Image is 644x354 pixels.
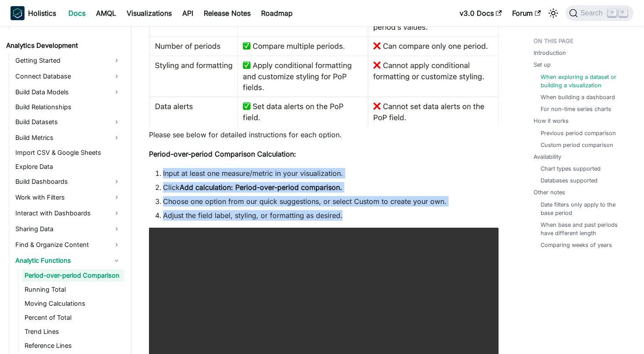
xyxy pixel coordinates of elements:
a: Comparing weeks of years [541,241,612,249]
strong: Add calculation: Period-over-period comparison. [180,183,342,192]
a: Previous period comparison [541,129,616,137]
a: Release Notes [198,6,256,20]
strong: Period-over-period Comparison Calculation: [149,150,296,158]
a: Build Dashboards [13,175,124,189]
a: Introduction [534,49,566,57]
a: Analytics Development [4,39,124,52]
a: Connect Database [13,69,124,83]
a: Forum [507,6,546,20]
a: Build Relationships [13,101,124,113]
a: Availability [534,153,561,161]
kbd: K [619,9,627,17]
a: Percent of Total [22,311,124,324]
p: Please see below for detailed instructions for each option. [149,129,499,140]
a: Find & Organize Content [13,238,124,252]
a: Interact with Dashboards [13,206,124,220]
a: Roadmap [256,6,298,20]
b: Holistics [28,8,56,18]
a: Databases supported [541,176,598,185]
a: When base and past periods have different length [541,221,627,237]
li: Click [163,182,499,193]
li: Adjust the field label, styling, or formatting as desired. [163,210,499,221]
a: Getting Started [13,54,124,68]
li: Choose one option from our quick suggestions, or select Custom to create your own. [163,196,499,207]
a: How it works [534,117,569,125]
img: Holistics [11,6,25,20]
a: When exploring a dataset or building a visualization [541,73,627,89]
kbd: ⌘ [608,9,616,17]
a: Build Datasets [13,115,124,129]
button: Search (Command+K) [566,5,633,21]
a: Build Data Models [13,85,124,99]
button: Switch between dark and light mode (currently light mode) [546,6,560,20]
a: Running Total [22,283,124,296]
a: Reference Lines [22,340,124,352]
span: Search [578,9,608,17]
a: Import CSV & Google Sheets [13,147,124,159]
a: AMQL [91,6,121,20]
a: When building a dashboard [541,93,615,101]
a: HolisticsHolistics [11,6,56,20]
a: Analytic Functions [13,254,124,268]
a: v3.0 Docs [454,6,507,20]
a: For non-time series charts [541,105,611,113]
a: Other notes [534,188,565,197]
a: Moving Calculations [22,297,124,310]
a: Docs [63,6,91,20]
a: Trend Lines [22,325,124,338]
a: Build Metrics [13,131,124,145]
a: Work with Filters [13,190,124,204]
a: Visualizations [121,6,177,20]
li: Input at least one measure/metric in your visualization. [163,168,499,179]
a: Explore Data [13,161,124,173]
a: Chart types supported [541,164,601,173]
a: Sharing Data [13,222,124,236]
a: API [177,6,198,20]
a: Date filters only apply to the base period [541,200,627,217]
a: Period-over-period Comparison [22,269,124,282]
a: Custom period comparison [541,141,613,149]
a: Set up [534,61,551,69]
